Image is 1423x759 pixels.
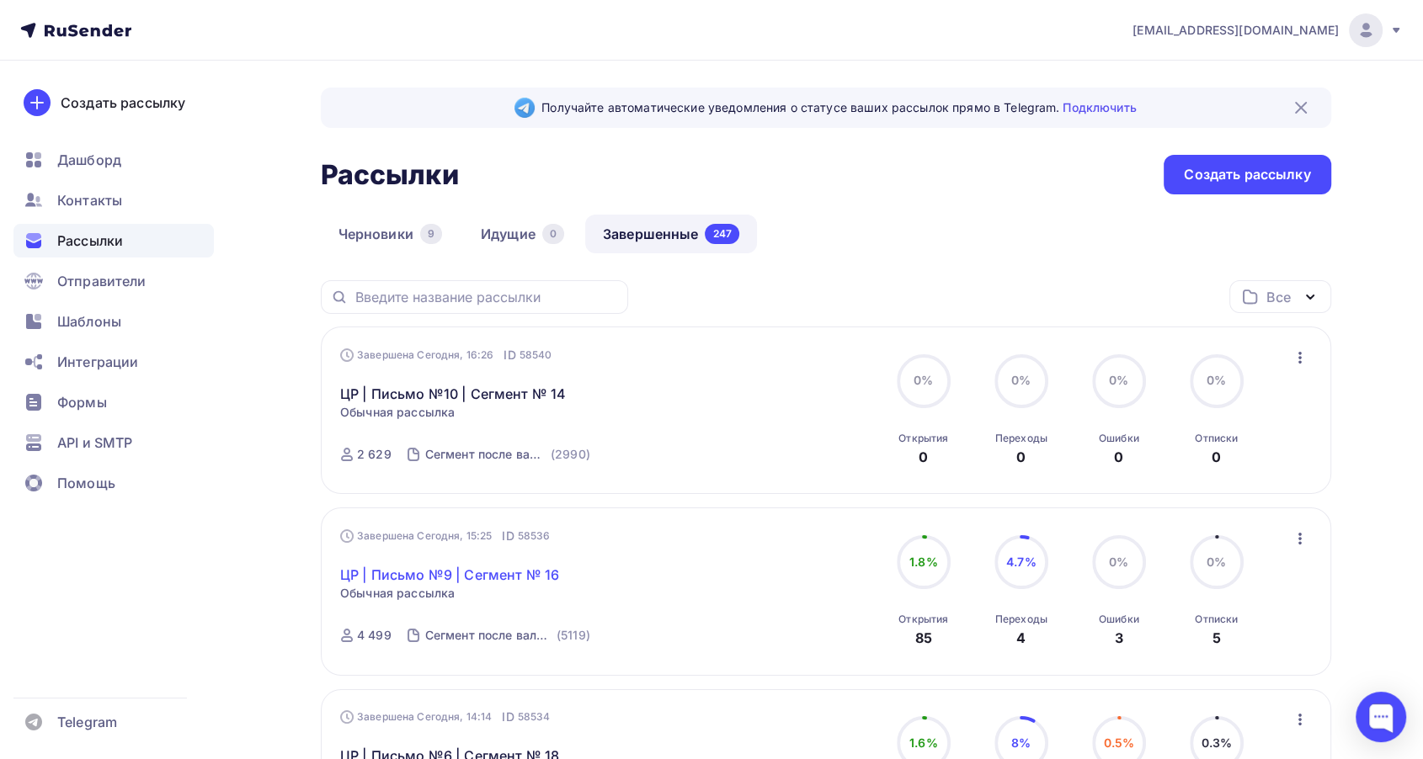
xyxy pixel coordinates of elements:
[504,347,515,364] span: ID
[57,433,132,453] span: API и SMTP
[1133,13,1403,47] a: [EMAIL_ADDRESS][DOMAIN_NAME]
[585,215,757,253] a: Завершенные247
[340,528,550,544] div: Завершена Сегодня, 15:25
[13,183,214,217] a: Контакты
[13,264,214,298] a: Отправители
[915,628,932,648] div: 85
[518,709,551,725] span: 58534
[1229,280,1331,313] button: Все
[1016,447,1026,467] div: 0
[340,585,455,602] span: Обычная рассылка
[340,709,550,725] div: Завершена Сегодня, 14:14
[420,224,442,244] div: 9
[1103,735,1134,750] span: 0.5%
[1109,373,1128,387] span: 0%
[355,288,618,306] input: Введите название рассылки
[1115,628,1123,648] div: 3
[995,613,1047,626] div: Переходы
[995,432,1047,445] div: Переходы
[542,224,564,244] div: 0
[463,215,582,253] a: Идущие0
[425,627,553,644] div: Сегмент после валидации № 16
[1207,373,1226,387] span: 0%
[13,385,214,419] a: Формы
[1212,628,1221,648] div: 5
[57,271,147,291] span: Отправители
[551,446,590,463] div: (2990)
[61,93,185,113] div: Создать рассылку
[57,392,107,412] span: Формы
[898,613,948,626] div: Открытия
[13,143,214,177] a: Дашборд
[1133,22,1339,39] span: [EMAIL_ADDRESS][DOMAIN_NAME]
[1006,555,1037,569] span: 4.7%
[909,555,938,569] span: 1.8%
[13,305,214,338] a: Шаблоны
[1099,432,1139,445] div: Ошибки
[357,627,392,644] div: 4 499
[1195,613,1238,626] div: Отписки
[321,215,460,253] a: Черновики9
[520,347,552,364] span: 58540
[340,565,559,585] a: ЦР | Письмо №9 | Сегмент № 16
[898,432,948,445] div: Открытия
[57,231,123,251] span: Рассылки
[424,441,592,468] a: Сегмент после валидации № 14 (2990)
[340,404,455,421] span: Обычная рассылка
[57,473,115,493] span: Помощь
[57,190,122,210] span: Контакты
[57,352,138,372] span: Интеграции
[340,384,566,404] a: ЦР | Письмо №10 | Сегмент № 14
[1212,447,1221,467] div: 0
[424,622,592,649] a: Сегмент после валидации № 16 (5119)
[909,735,938,750] span: 1.6%
[1063,100,1136,114] a: Подключить
[502,709,514,725] span: ID
[919,447,928,467] div: 0
[557,627,590,644] div: (5119)
[541,99,1136,116] span: Получайте автоматические уведомления о статусе ваших рассылок прямо в Telegram.
[1207,555,1226,569] span: 0%
[1011,373,1031,387] span: 0%
[514,98,535,118] img: Telegram
[518,528,551,544] span: 58536
[1195,432,1238,445] div: Отписки
[57,712,117,732] span: Telegram
[1201,735,1232,750] span: 0.3%
[425,446,547,463] div: Сегмент после валидации № 14
[914,373,933,387] span: 0%
[340,347,552,364] div: Завершена Сегодня, 16:26
[57,311,121,332] span: Шаблоны
[57,150,121,170] span: Дашборд
[1099,613,1139,626] div: Ошибки
[705,224,738,244] div: 247
[1114,447,1123,467] div: 0
[1266,287,1290,307] div: Все
[13,224,214,257] a: Рассылки
[1016,628,1026,648] div: 4
[357,446,392,463] div: 2 629
[502,528,514,544] span: ID
[1011,735,1031,750] span: 8%
[1184,165,1310,184] div: Создать рассылку
[1109,555,1128,569] span: 0%
[321,158,459,192] h2: Рассылки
